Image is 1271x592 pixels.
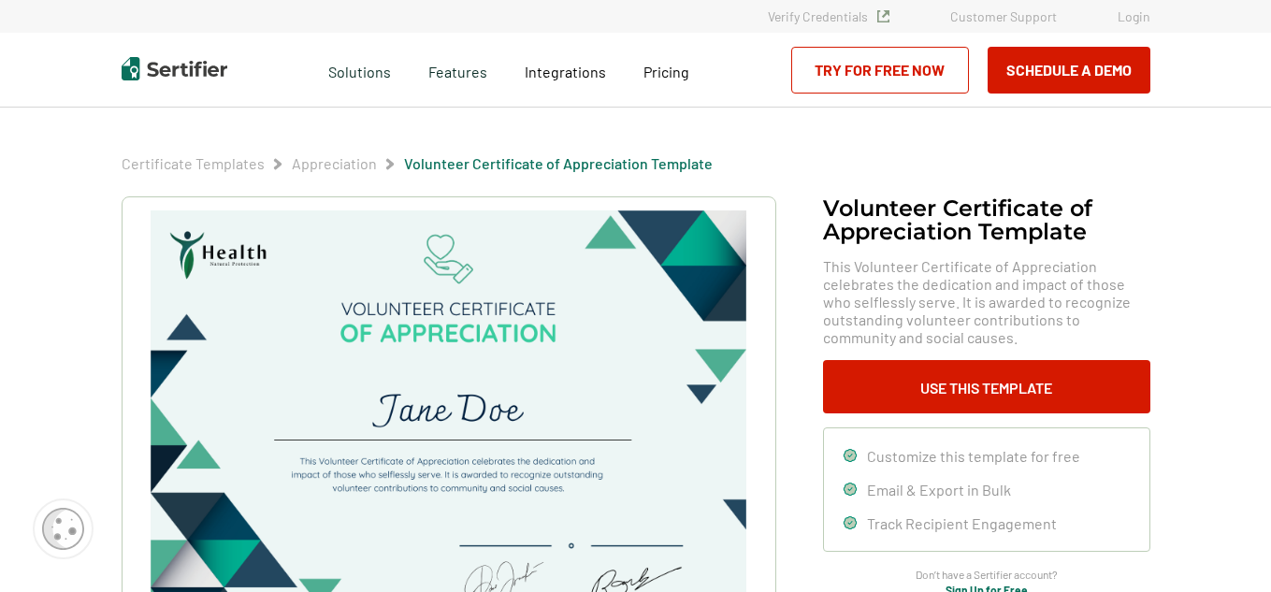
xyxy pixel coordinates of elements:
[643,63,689,80] span: Pricing
[525,58,606,81] a: Integrations
[122,154,265,172] a: Certificate Templates
[428,58,487,81] span: Features
[1118,8,1150,24] a: Login
[988,47,1150,94] button: Schedule a Demo
[867,447,1080,465] span: Customize this template for free
[404,154,713,173] span: Volunteer Certificate of Appreciation Template
[950,8,1057,24] a: Customer Support
[823,196,1150,243] h1: Volunteer Certificate of Appreciation Template
[292,154,377,173] span: Appreciation
[122,154,713,173] div: Breadcrumb
[791,47,969,94] a: Try for Free Now
[122,154,265,173] span: Certificate Templates
[768,8,889,24] a: Verify Credentials
[643,58,689,81] a: Pricing
[867,514,1057,532] span: Track Recipient Engagement
[1177,502,1271,592] iframe: Chat Widget
[328,58,391,81] span: Solutions
[42,508,84,550] img: Cookie Popup Icon
[877,10,889,22] img: Verified
[525,63,606,80] span: Integrations
[867,481,1011,498] span: Email & Export in Bulk
[122,57,227,80] img: Sertifier | Digital Credentialing Platform
[916,566,1058,584] span: Don’t have a Sertifier account?
[292,154,377,172] a: Appreciation
[823,257,1150,346] span: This Volunteer Certificate of Appreciation celebrates the dedication and impact of those who self...
[404,154,713,172] a: Volunteer Certificate of Appreciation Template
[823,360,1150,413] button: Use This Template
